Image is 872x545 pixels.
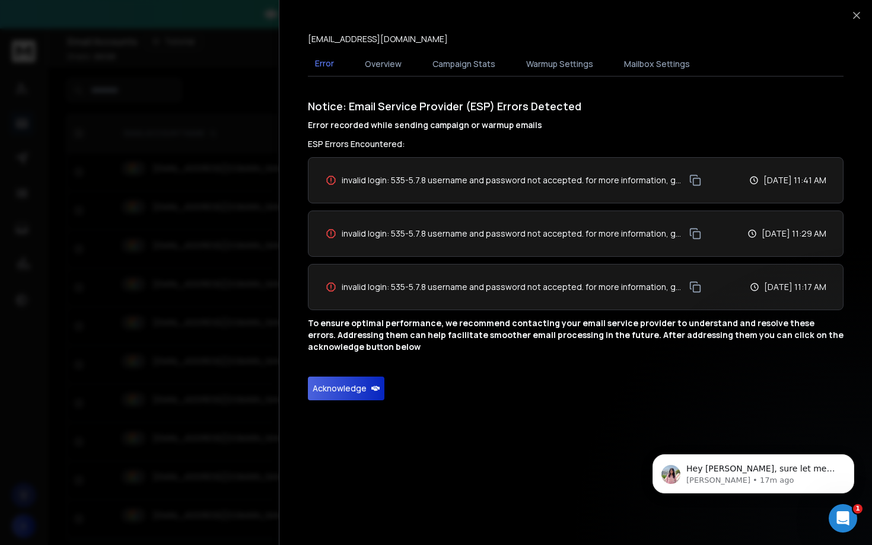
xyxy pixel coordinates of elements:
[425,51,502,77] button: Campaign Stats
[342,174,683,186] span: invalid login: 535-5.7.8 username and password not accepted. for more information, go to 535 5.7....
[762,228,826,240] p: [DATE] 11:29 AM
[764,281,826,293] p: [DATE] 11:17 AM
[308,119,844,131] h4: Error recorded while sending campaign or warmup emails
[342,281,683,293] span: invalid login: 535-5.7.8 username and password not accepted. for more information, go to 535 5.7....
[342,228,683,240] span: invalid login: 535-5.7.8 username and password not accepted. for more information, go to 535 5.7....
[763,174,826,186] p: [DATE] 11:41 AM
[308,138,844,150] h3: ESP Errors Encountered:
[308,377,384,400] button: Acknowledge
[635,429,872,513] iframe: Intercom notifications message
[308,98,844,131] h1: Notice: Email Service Provider (ESP) Errors Detected
[358,51,409,77] button: Overview
[829,504,857,533] iframe: Intercom live chat
[853,504,863,514] span: 1
[308,50,341,78] button: Error
[308,317,844,353] p: To ensure optimal performance, we recommend contacting your email service provider to understand ...
[519,51,600,77] button: Warmup Settings
[308,33,448,45] p: [EMAIL_ADDRESS][DOMAIN_NAME]
[617,51,697,77] button: Mailbox Settings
